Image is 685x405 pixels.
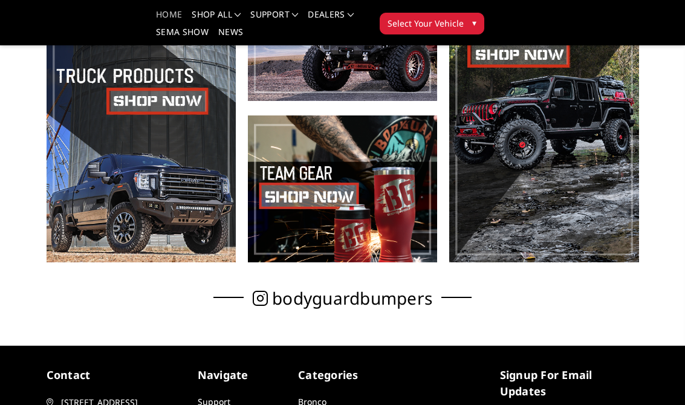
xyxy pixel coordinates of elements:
h5: contact [47,367,186,383]
a: News [218,28,243,45]
span: Select Your Vehicle [388,17,464,30]
a: Dealers [308,10,354,28]
a: shop all [192,10,241,28]
span: bodyguardbumpers [272,292,432,305]
h5: Categories [298,367,387,383]
button: Select Your Vehicle [380,13,484,34]
span: ▾ [472,16,476,29]
h5: Navigate [198,367,287,383]
h5: signup for email updates [500,367,639,400]
a: Support [250,10,298,28]
a: SEMA Show [156,28,209,45]
a: Home [156,10,182,28]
